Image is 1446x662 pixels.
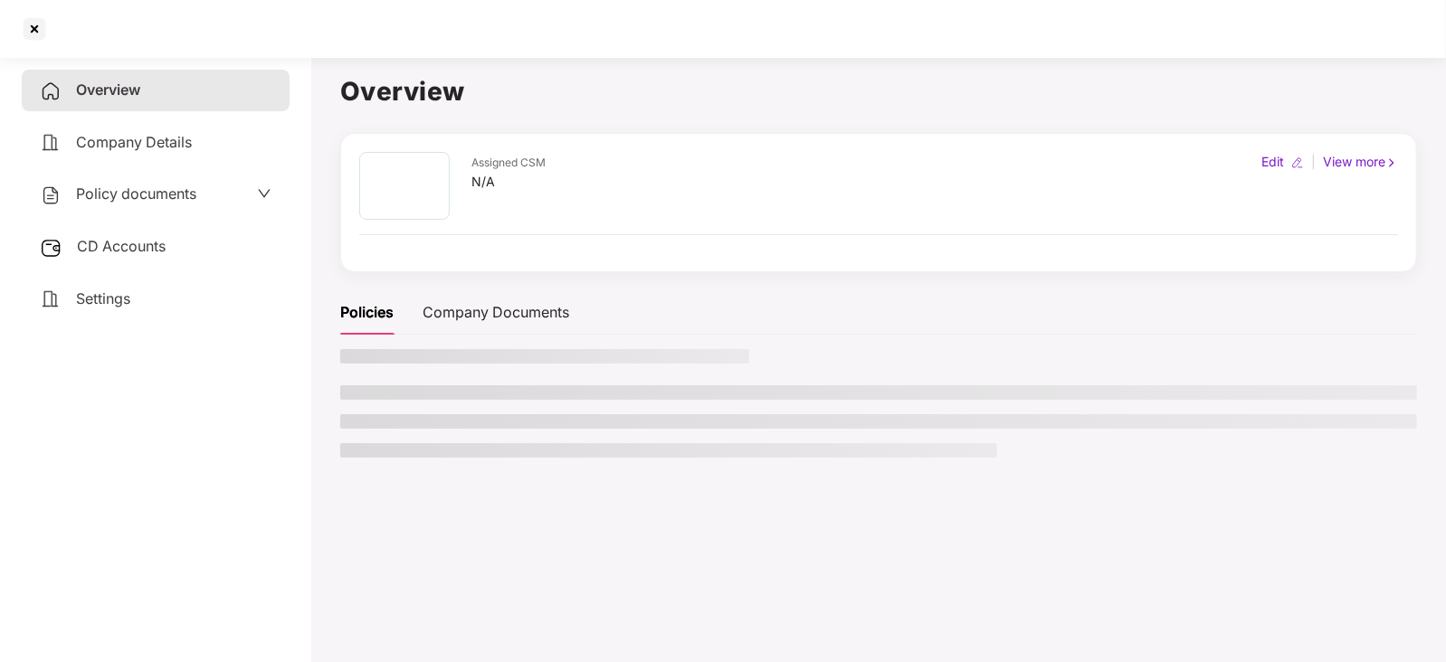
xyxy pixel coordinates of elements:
[40,80,62,102] img: svg+xml;base64,PHN2ZyB4bWxucz0iaHR0cDovL3d3dy53My5vcmcvMjAwMC9zdmciIHdpZHRoPSIyNCIgaGVpZ2h0PSIyNC...
[76,133,192,151] span: Company Details
[76,184,196,203] span: Policy documents
[76,80,140,99] span: Overview
[471,172,546,192] div: N/A
[40,132,62,154] img: svg+xml;base64,PHN2ZyB4bWxucz0iaHR0cDovL3d3dy53My5vcmcvMjAwMC9zdmciIHdpZHRoPSIyNCIgaGVpZ2h0PSIyNC...
[340,301,394,324] div: Policies
[1385,156,1398,169] img: rightIcon
[1319,152,1402,172] div: View more
[423,301,569,324] div: Company Documents
[76,289,130,307] span: Settings
[77,237,166,255] span: CD Accounts
[1258,152,1288,172] div: Edit
[1291,156,1304,169] img: editIcon
[40,237,62,259] img: svg+xml;base64,PHN2ZyB3aWR0aD0iMjUiIGhlaWdodD0iMjQiIHZpZXdCb3g9IjAgMCAyNSAyNCIgZmlsbD0ibm9uZSIgeG...
[1308,152,1319,172] div: |
[40,184,62,206] img: svg+xml;base64,PHN2ZyB4bWxucz0iaHR0cDovL3d3dy53My5vcmcvMjAwMC9zdmciIHdpZHRoPSIyNCIgaGVpZ2h0PSIyNC...
[257,186,271,201] span: down
[340,71,1417,111] h1: Overview
[471,155,546,172] div: Assigned CSM
[40,288,62,310] img: svg+xml;base64,PHN2ZyB4bWxucz0iaHR0cDovL3d3dy53My5vcmcvMjAwMC9zdmciIHdpZHRoPSIyNCIgaGVpZ2h0PSIyNC...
